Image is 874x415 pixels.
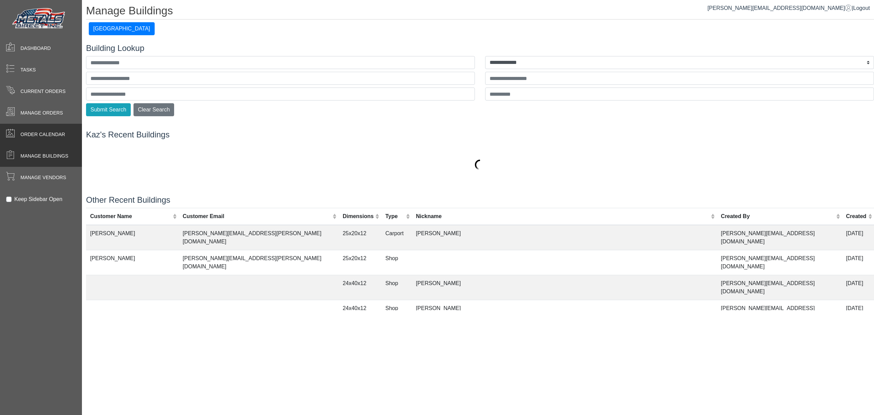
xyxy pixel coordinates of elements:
td: Shop [381,275,412,300]
span: Order Calendar [20,131,65,138]
td: [PERSON_NAME][EMAIL_ADDRESS][DOMAIN_NAME] [717,300,842,325]
td: [PERSON_NAME] [86,250,179,275]
div: Customer Email [183,212,331,220]
span: Current Orders [20,88,66,95]
td: [PERSON_NAME][EMAIL_ADDRESS][DOMAIN_NAME] [717,275,842,300]
td: [PERSON_NAME][EMAIL_ADDRESS][DOMAIN_NAME] [717,250,842,275]
img: Metals Direct Inc Logo [10,6,68,31]
span: Manage Orders [20,109,63,117]
h4: Kaz's Recent Buildings [86,130,874,140]
td: [DATE] [842,300,874,325]
label: Keep Sidebar Open [14,195,62,203]
div: Created By [721,212,834,220]
h1: Manage Buildings [86,4,874,19]
td: [PERSON_NAME][EMAIL_ADDRESS][DOMAIN_NAME] [717,225,842,250]
td: [DATE] [842,225,874,250]
td: [PERSON_NAME] [412,275,717,300]
button: Clear Search [133,103,174,116]
span: Manage Vendors [20,174,66,181]
div: | [707,4,870,12]
td: 24x40x12 [339,300,381,325]
div: Dimensions [343,212,374,220]
h4: Other Recent Buildings [86,195,874,205]
div: Type [385,212,404,220]
span: Dashboard [20,45,51,52]
td: [PERSON_NAME] [412,300,717,325]
button: [GEOGRAPHIC_DATA] [89,22,155,35]
td: [DATE] [842,250,874,275]
td: Shop [381,300,412,325]
a: [PERSON_NAME][EMAIL_ADDRESS][DOMAIN_NAME] [707,5,852,11]
div: Nickname [416,212,709,220]
td: Shop [381,250,412,275]
h4: Building Lookup [86,43,874,53]
td: [PERSON_NAME] [86,225,179,250]
td: [PERSON_NAME] [412,225,717,250]
td: [PERSON_NAME][EMAIL_ADDRESS][PERSON_NAME][DOMAIN_NAME] [179,250,339,275]
button: Submit Search [86,103,131,116]
td: 25x20x12 [339,250,381,275]
div: Created [846,212,866,220]
span: Tasks [20,66,36,73]
span: Manage Buildings [20,152,68,160]
td: Carport [381,225,412,250]
td: 25x20x12 [339,225,381,250]
td: [DATE] [842,275,874,300]
div: Customer Name [90,212,171,220]
td: [PERSON_NAME][EMAIL_ADDRESS][PERSON_NAME][DOMAIN_NAME] [179,225,339,250]
td: 24x40x12 [339,275,381,300]
span: Logout [853,5,870,11]
a: [GEOGRAPHIC_DATA] [89,26,155,31]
